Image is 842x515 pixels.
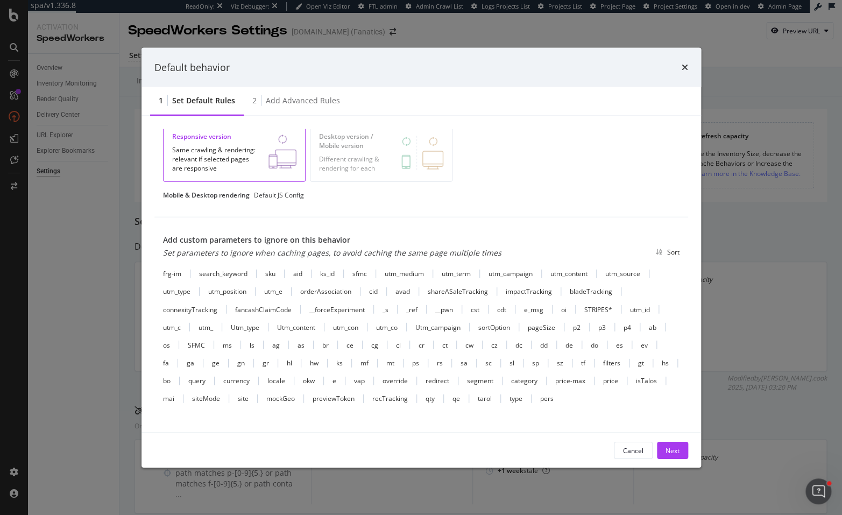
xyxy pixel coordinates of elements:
iframe: Intercom live chat [805,478,831,504]
div: br [322,341,329,350]
div: hw [310,358,319,368]
div: utm_id [630,305,650,314]
div: ks [336,358,343,368]
div: site [238,394,249,403]
div: Sort [667,247,680,256]
div: gt [638,358,644,368]
div: e_msg [524,305,543,314]
div: Desktop version / Mobile version [319,131,443,150]
div: utm_ [199,322,213,331]
div: ga [187,358,194,368]
div: type [510,394,522,403]
div: Utm_content [277,322,315,331]
div: __forceExperiment [309,305,365,314]
div: ls [250,341,254,350]
div: sfmc [352,269,367,278]
div: aid [293,269,302,278]
div: rs [437,358,443,368]
div: isTalos [636,376,657,385]
div: utm_c [163,322,181,331]
div: utm_term [442,269,471,278]
div: e [332,376,336,385]
div: fancashClaimCode [235,305,292,314]
div: utm_content [550,269,588,278]
div: mt [386,358,394,368]
div: sc [485,358,492,368]
div: Responsive version [172,131,296,140]
img: ATMhaLUFA4BDAAAAAElFTkSuQmCC [268,134,296,168]
div: p3 [598,322,606,331]
div: shareASaleTracking [428,287,488,296]
div: cid [369,287,378,296]
div: Same crawling & rendering: relevant if selected pages are responsive [172,145,259,172]
div: query [188,376,206,385]
div: ag [272,341,280,350]
div: Add advanced rules [266,95,340,106]
div: sz [557,358,563,368]
div: dd [540,341,548,350]
div: Add custom parameters to ignore on this behavior [163,235,501,245]
div: STRIPES* [584,305,612,314]
div: ab [649,322,656,331]
div: ce [346,341,353,350]
div: modal [141,47,701,468]
div: es [616,341,623,350]
div: utm_type [163,287,190,296]
div: dc [515,341,522,350]
div: cz [491,341,498,350]
div: times [682,60,688,74]
div: sl [510,358,514,368]
div: oi [561,305,567,314]
div: mf [360,358,369,368]
div: pageSize [528,322,555,331]
div: utm_co [376,322,398,331]
div: gr [263,358,269,368]
div: ms [223,341,232,350]
div: Default JS Config [254,191,304,200]
div: okw [303,376,315,385]
div: segment [467,376,493,385]
div: utm_medium [385,269,424,278]
div: p4 [624,322,631,331]
div: previewToken [313,394,355,403]
div: as [298,341,305,350]
div: _ref [406,305,418,314]
div: redirect [426,376,449,385]
button: Sort [651,243,680,260]
div: mockGeo [266,394,295,403]
div: utm_position [208,287,246,296]
div: Utm_campaign [415,322,461,331]
div: Utm_type [231,322,259,331]
div: vap [354,376,365,385]
div: frg-im [163,269,181,278]
div: utm_con [333,322,358,331]
div: locale [267,376,285,385]
div: 2 [252,95,257,106]
div: utm_campaign [489,269,533,278]
div: ps [412,358,419,368]
div: qty [426,394,435,403]
div: bladeTracking [570,287,612,296]
div: cr [419,341,424,350]
div: de [565,341,573,350]
img: B3k0mFIZ.png [401,136,443,170]
div: tf [581,358,585,368]
div: ks_id [320,269,335,278]
div: ev [641,341,648,350]
div: cdt [497,305,506,314]
div: Cancel [623,446,643,455]
div: ge [212,358,220,368]
div: Next [666,446,680,455]
div: hl [287,358,292,368]
div: hs [662,358,669,368]
div: SFMC [188,341,205,350]
div: gn [237,358,245,368]
div: mai [163,394,174,403]
div: orderAssociation [300,287,351,296]
div: bo [163,376,171,385]
div: avad [395,287,410,296]
div: sortOption [478,322,510,331]
div: utm_source [605,269,640,278]
div: os [163,341,170,350]
div: price [603,376,618,385]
